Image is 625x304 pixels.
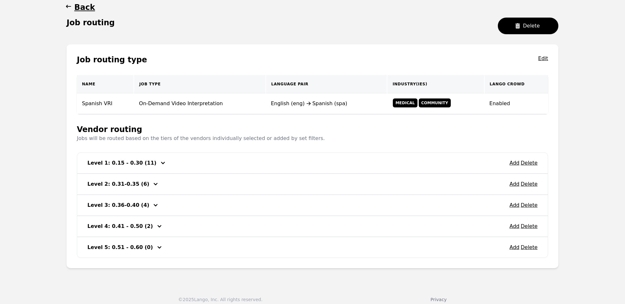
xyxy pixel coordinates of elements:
button: Add [509,201,519,209]
h3: Level 2: 0.31-0.35 (6) [87,180,149,188]
h3: Level 1: 0.15 - 0.30 (11) [87,159,157,167]
button: Delete [521,180,538,188]
button: Back [67,2,95,12]
p: Jobs will be routed based on the tiers of the vendors individually selected or added by set filters. [77,135,325,142]
h3: Level 5: 0.51 - 0.60 (0) [87,244,153,251]
h1: Job routing [67,18,115,28]
div: Add DeleteLevel 5: 0.51 - 0.60 (0) [77,237,548,258]
h3: Level 3: 0.36-0.40 (4) [87,201,149,209]
button: Delete [521,244,538,251]
th: Lango Crowd [484,75,548,93]
span: Medical [393,98,417,107]
div: English (eng) Spanish (spa) [271,100,382,107]
button: Add [509,244,519,251]
button: Delete [521,222,538,230]
th: Job Type [134,75,266,93]
div: Add DeleteLevel 1: 0.15 - 0.30 (11) [77,152,548,174]
th: Industry(ies) [387,75,484,93]
a: Privacy [431,297,447,302]
span: Community [419,98,451,107]
h1: Job routing type [77,55,147,65]
div: © 2025 Lango, Inc. All rights reserved. [178,296,263,303]
th: Language Pair [266,75,387,93]
h1: Back [74,2,95,12]
button: Edit [538,55,548,65]
button: Add [509,159,519,167]
h3: Level 4: 0.41 - 0.50 (2) [87,222,153,230]
button: Add [509,222,519,230]
button: Add [509,180,519,188]
td: Spanish VRI [77,93,134,114]
button: Delete [498,18,558,34]
td: On-Demand Video Interpretation [134,93,266,114]
a: Back [67,2,558,12]
div: Add DeleteLevel 2: 0.31-0.35 (6) [77,174,548,195]
div: Add DeleteLevel 4: 0.41 - 0.50 (2) [77,216,548,237]
th: Name [77,75,134,93]
div: Add DeleteLevel 3: 0.36-0.40 (4) [77,195,548,216]
h1: Vendor routing [77,124,325,135]
button: Delete [521,159,538,167]
button: Delete [521,201,538,209]
td: Enabled [484,93,548,114]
